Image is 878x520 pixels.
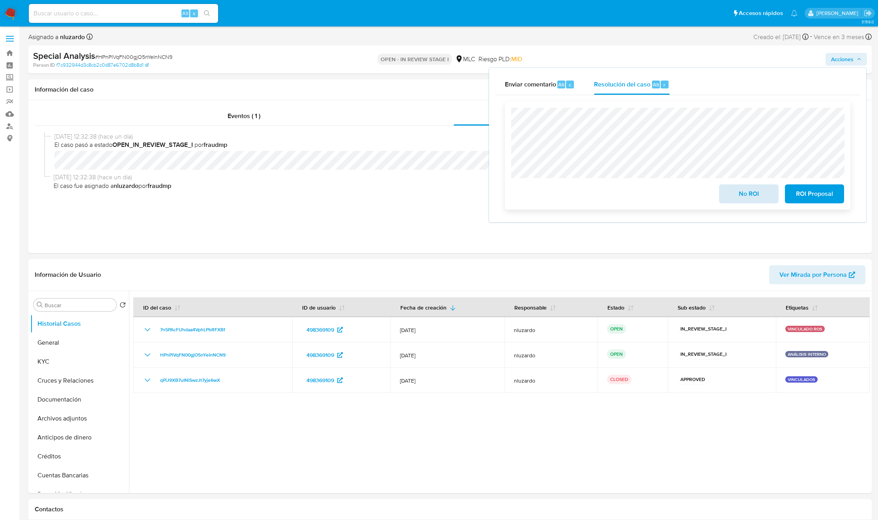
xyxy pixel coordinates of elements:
[30,466,129,485] button: Cuentas Bancarias
[739,9,783,17] span: Accesos rápidos
[377,54,452,65] p: OPEN - IN REVIEW STAGE I
[54,132,853,141] span: [DATE] 12:32:38 (hace un día)
[182,9,189,17] span: Alt
[810,32,812,42] span: -
[569,81,571,88] span: c
[816,9,861,17] p: nicolas.luzardo@mercadolibre.com
[33,62,55,69] b: Person ID
[478,55,522,64] span: Riesgo PLD:
[120,302,126,310] button: Volver al orden por defecto
[204,140,227,149] b: fraudmp
[455,55,475,64] div: MLC
[30,371,129,390] button: Cruces y Relaciones
[779,265,847,284] span: Ver Mirada por Persona
[511,54,522,64] span: MID
[30,447,129,466] button: Créditos
[719,184,778,203] button: No ROI
[33,49,95,62] b: Special Analysis
[54,141,853,149] span: El caso pasó a estado por
[729,185,768,203] span: No ROI
[558,81,564,88] span: Alt
[29,8,218,19] input: Buscar usuario o caso...
[814,33,864,41] span: Vence en 3 meses
[95,53,172,61] span: # HPnPlVqFN00gjO5nYeInNCN9
[663,81,665,88] span: r
[228,111,260,120] span: Eventos ( 1 )
[58,32,85,41] b: nluzardo
[35,86,865,94] h1: Información del caso
[831,53,854,66] span: Acciones
[199,8,215,19] button: search-icon
[826,53,867,66] button: Acciones
[30,485,129,504] button: Datos Modificados
[594,80,650,89] span: Resolución del caso
[30,352,129,371] button: KYC
[30,333,129,352] button: General
[35,505,865,513] h1: Contactos
[45,302,113,309] input: Buscar
[653,81,659,88] span: Alt
[28,33,85,41] span: Asignado a
[148,181,171,190] b: fraudmp
[30,390,129,409] button: Documentación
[54,173,853,182] span: [DATE] 12:32:38 (hace un día)
[753,32,809,42] div: Creado el: [DATE]
[114,181,138,190] b: nluzardo
[56,62,149,69] a: f7c932944d3c8cb2c0d87e6702d8b8d1
[791,10,798,17] a: Notificaciones
[769,265,865,284] button: Ver Mirada por Persona
[30,409,129,428] button: Archivos adjuntos
[35,271,101,279] h1: Información de Usuario
[864,9,872,17] a: Salir
[193,9,195,17] span: s
[112,140,193,149] b: OPEN_IN_REVIEW_STAGE_I
[54,182,853,190] span: El caso fue asignado a por
[785,184,844,203] button: ROI Proposal
[30,428,129,447] button: Anticipos de dinero
[795,185,834,203] span: ROI Proposal
[505,80,556,89] span: Enviar comentario
[30,314,129,333] button: Historial Casos
[37,302,43,308] button: Buscar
